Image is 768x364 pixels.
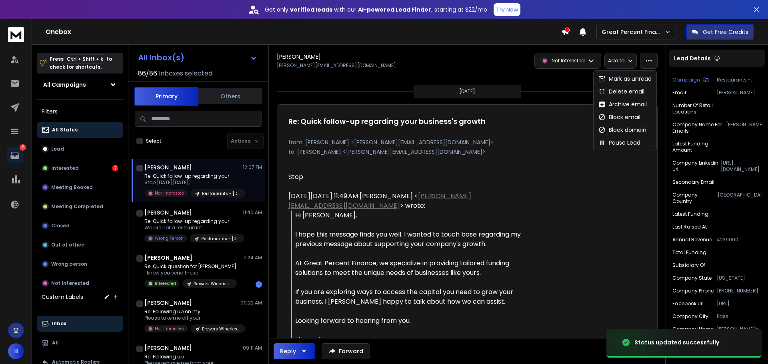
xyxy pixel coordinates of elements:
p: Company Name for Emails [672,121,726,134]
div: At Great Percent Finance, we specialize in providing tailored funding solutions to meet the uniqu... [295,259,522,278]
p: 2 [20,144,26,151]
p: Brewers Wineries Distiller - [DATE] [202,326,240,332]
h1: All Campaigns [43,81,86,89]
button: Others [198,88,262,105]
label: Select [146,138,162,144]
p: Number of Retail Locations [672,102,726,115]
h1: Onebox [46,27,561,37]
p: Re: Quick question for [PERSON_NAME] [144,263,237,270]
h3: Custom Labels [42,293,83,301]
p: Interested [155,280,176,286]
span: Ctrl + Shift + k [66,54,104,64]
p: Not Interested [155,326,184,332]
p: Annual Revenue [672,237,712,243]
h1: [PERSON_NAME] [144,254,192,262]
p: Facebook Url [672,300,704,307]
p: [PERSON_NAME]'s [726,121,762,134]
p: [URL][DOMAIN_NAME] [721,160,762,173]
span: B [8,343,24,359]
div: Mark as unread [598,75,652,83]
div: Looking forward to hearing from you. [295,316,522,326]
div: Block domain [598,126,646,134]
h3: Filters [37,106,123,117]
p: Company Linkedin Url [672,160,721,173]
p: Stop [DATE][DATE], [144,179,240,186]
p: Campaign [672,77,700,83]
div: If you are exploring ways to access the capital you need to grow your business, I [PERSON_NAME] h... [295,287,522,306]
button: Primary [134,87,198,106]
p: [DATE] [459,88,475,95]
h1: [PERSON_NAME] [144,163,192,171]
p: 11:40 AM [243,209,262,216]
p: Restaurants - [DATE] [202,191,240,197]
p: Brewers Wineries Distiller - [DATE] [194,281,232,287]
div: Pause Lead [598,139,640,147]
p: All Status [52,127,78,133]
div: Block email [598,113,640,121]
p: [URL][DOMAIN_NAME] [717,300,762,307]
p: Add to [608,58,624,64]
h1: [PERSON_NAME] [144,209,192,217]
p: to: [PERSON_NAME] <[PERSON_NAME][EMAIL_ADDRESS][DOMAIN_NAME]> [288,148,646,156]
p: [PERSON_NAME][EMAIL_ADDRESS][DOMAIN_NAME] [277,62,396,69]
p: Subsidiary of [672,262,705,269]
p: All [52,340,59,346]
strong: AI-powered Lead Finder, [358,6,433,14]
p: Wrong Person [155,235,184,241]
p: Company City [672,313,708,320]
span: 86 / 86 [138,69,157,78]
div: Sincerely, [295,335,522,345]
p: Email [672,90,686,96]
div: 2 [112,165,118,171]
p: Press to check for shortcuts. [50,55,112,71]
p: We are not a restaurant. [144,225,240,231]
p: Wrong person [51,261,87,267]
p: Lead [51,146,64,152]
p: Latest Funding [672,211,708,217]
p: Total Funding [672,249,706,256]
p: Inbox [52,320,66,327]
div: Hi [PERSON_NAME], [295,211,522,220]
p: Interested [51,165,79,171]
h3: Inboxes selected [159,69,212,78]
img: logo [8,27,24,42]
p: [PHONE_NUMBER] [717,288,762,294]
div: Delete email [598,88,644,95]
p: Restaurants - [DATE] [201,236,240,242]
div: Archive email [598,100,647,108]
p: Not Interested [552,58,585,64]
p: Re: Following up on my [144,308,240,315]
p: 4239000 [717,237,762,243]
h1: Re: Quick follow-up regarding your business's growth [288,116,486,127]
div: 1 [256,281,262,288]
strong: verified leads [290,6,332,14]
p: Re: Quick follow-up regarding your [144,173,240,179]
button: Forward [322,343,370,359]
p: Latest Funding Amount [672,141,722,153]
p: Not Interested [51,280,89,286]
p: Get Free Credits [703,28,748,36]
h1: All Inbox(s) [138,54,184,62]
p: from: [PERSON_NAME] <[PERSON_NAME][EMAIL_ADDRESS][DOMAIN_NAME]> [288,138,646,146]
p: Restaurants - [DATE] [717,77,762,83]
p: Try Now [496,6,518,14]
p: [GEOGRAPHIC_DATA] [718,192,762,205]
p: Out of office [51,242,84,248]
p: Re: Following up [144,354,240,360]
div: Reply [280,347,296,355]
h1: [PERSON_NAME] [144,344,192,352]
p: Company Phone [672,288,714,294]
h1: [PERSON_NAME] [277,53,321,61]
p: [PERSON_NAME][EMAIL_ADDRESS][DOMAIN_NAME] [717,90,762,96]
p: 12:07 PM [243,164,262,171]
p: [US_STATE] [717,275,762,281]
p: Closed [51,223,70,229]
p: Great Percent Finance [602,28,664,36]
p: Company Country [672,192,718,205]
p: Pass [DEMOGRAPHIC_DATA] [717,313,762,320]
p: Please take me off your [144,315,240,321]
p: I know you send these [144,270,237,276]
div: [DATE][DATE] 11:49 AM [PERSON_NAME] < > wrote: [288,191,522,211]
p: Get only with our starting at $22/mo [265,6,487,14]
h1: [PERSON_NAME] [144,299,192,307]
